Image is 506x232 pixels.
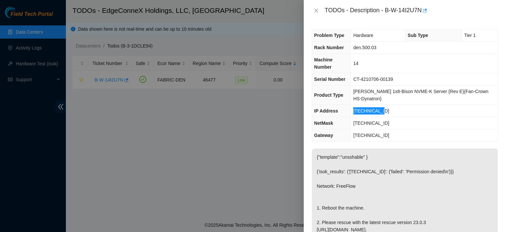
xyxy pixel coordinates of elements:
[353,133,389,138] span: [TECHNICAL_ID]
[353,89,488,101] span: [PERSON_NAME] 1x8-Bison NVME-K Server {Rev E}{Fan-Crown HS-Dynatron}
[314,57,333,70] span: Machine Number
[314,33,345,38] span: Problem Type
[312,8,321,14] button: Close
[314,108,338,114] span: IP Address
[353,108,389,114] span: [TECHNICAL_ID]
[314,77,346,82] span: Serial Number
[314,92,343,98] span: Product Type
[408,33,428,38] span: Sub Type
[314,120,333,126] span: NetMask
[353,61,358,66] span: 14
[353,77,393,82] span: CT-4210706-00139
[353,45,376,50] span: den.500.03
[325,5,498,16] div: TODOs - Description - B-W-14I2U7N
[314,45,344,50] span: Rack Number
[353,120,389,126] span: [TECHNICAL_ID]
[464,33,476,38] span: Tier 1
[314,133,333,138] span: Gateway
[314,8,319,13] span: close
[353,33,373,38] span: Hardware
